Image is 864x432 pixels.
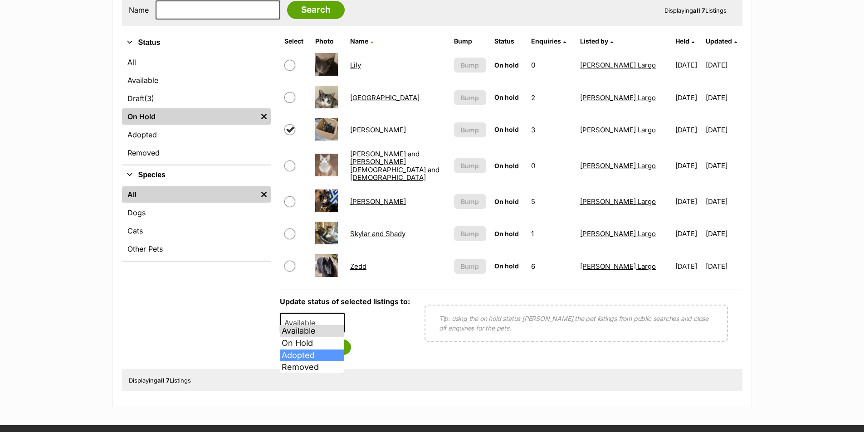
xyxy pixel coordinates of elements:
[672,186,705,217] td: [DATE]
[672,218,705,249] td: [DATE]
[350,262,366,271] a: Zedd
[706,251,742,282] td: [DATE]
[312,34,346,49] th: Photo
[494,93,519,101] span: On hold
[280,337,344,349] li: On Hold
[122,54,271,70] a: All
[257,108,271,125] a: Remove filter
[706,49,742,81] td: [DATE]
[706,37,737,45] a: Updated
[527,186,576,217] td: 5
[454,226,486,241] button: Bump
[280,297,410,306] label: Update status of selected listings to:
[494,61,519,69] span: On hold
[122,169,271,181] button: Species
[350,37,373,45] a: Name
[257,186,271,203] a: Remove filter
[706,114,742,146] td: [DATE]
[706,146,742,185] td: [DATE]
[461,262,479,271] span: Bump
[580,37,608,45] span: Listed by
[122,126,271,143] a: Adopted
[122,37,271,49] button: Status
[494,262,519,270] span: On hold
[122,52,271,165] div: Status
[706,218,742,249] td: [DATE]
[461,197,479,206] span: Bump
[122,223,271,239] a: Cats
[350,93,420,102] a: [GEOGRAPHIC_DATA]
[287,1,345,19] input: Search
[672,146,705,185] td: [DATE]
[527,146,576,185] td: 0
[157,377,170,384] strong: all 7
[280,313,345,333] span: Available
[439,314,713,333] p: Tip: using the on hold status [PERSON_NAME] the pet listings from public searches and close off e...
[461,125,479,135] span: Bump
[494,198,519,205] span: On hold
[122,90,271,107] a: Draft
[461,60,479,70] span: Bump
[580,93,656,102] a: [PERSON_NAME] Largo
[315,86,338,108] img: Memphis
[531,37,561,45] span: translation missing: en.admin.listings.index.attributes.enquiries
[350,150,439,182] a: [PERSON_NAME] and [PERSON_NAME] [DEMOGRAPHIC_DATA] and [DEMOGRAPHIC_DATA]
[672,49,705,81] td: [DATE]
[129,377,191,384] span: Displaying Listings
[454,194,486,209] button: Bump
[450,34,489,49] th: Bump
[706,186,742,217] td: [DATE]
[580,61,656,69] a: [PERSON_NAME] Largo
[527,82,576,113] td: 2
[315,154,338,176] img: Murray and Zena 10yo and 2 yo
[672,114,705,146] td: [DATE]
[122,184,271,261] div: Species
[675,37,689,45] span: Held
[122,241,271,257] a: Other Pets
[122,108,257,125] a: On Hold
[129,6,149,14] label: Name
[122,186,257,203] a: All
[672,251,705,282] td: [DATE]
[350,229,405,238] a: Skylar and Shady
[315,53,338,76] img: Lily
[350,61,361,69] a: Lily
[580,197,656,206] a: [PERSON_NAME] Largo
[454,259,486,274] button: Bump
[491,34,527,49] th: Status
[494,126,519,133] span: On hold
[706,37,732,45] span: Updated
[350,126,406,134] a: [PERSON_NAME]
[350,197,406,206] a: [PERSON_NAME]
[580,126,656,134] a: [PERSON_NAME] Largo
[494,230,519,238] span: On hold
[527,218,576,249] td: 1
[281,316,324,329] span: Available
[494,162,519,170] span: On hold
[672,82,705,113] td: [DATE]
[527,49,576,81] td: 0
[454,158,486,173] button: Bump
[122,72,271,88] a: Available
[706,82,742,113] td: [DATE]
[350,37,368,45] span: Name
[675,37,694,45] a: Held
[531,37,566,45] a: Enquiries
[461,93,479,102] span: Bump
[580,262,656,271] a: [PERSON_NAME] Largo
[693,7,705,14] strong: all 7
[461,161,479,170] span: Bump
[461,229,479,238] span: Bump
[280,361,344,374] li: Removed
[122,145,271,161] a: Removed
[454,58,486,73] button: Bump
[281,34,311,49] th: Select
[122,204,271,221] a: Dogs
[580,229,656,238] a: [PERSON_NAME] Largo
[280,325,344,337] li: Available
[454,90,486,105] button: Bump
[527,251,576,282] td: 6
[580,161,656,170] a: [PERSON_NAME] Largo
[280,349,344,362] li: Adopted
[454,122,486,137] button: Bump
